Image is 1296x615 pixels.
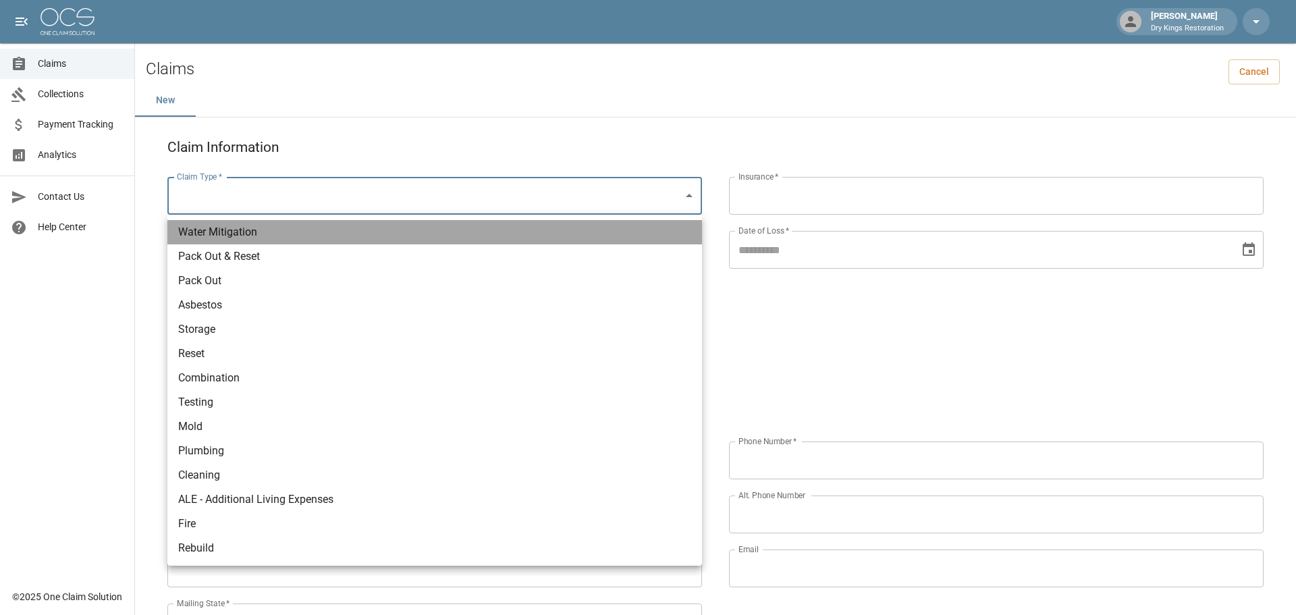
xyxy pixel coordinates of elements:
[167,317,702,342] li: Storage
[167,366,702,390] li: Combination
[167,439,702,463] li: Plumbing
[167,244,702,269] li: Pack Out & Reset
[167,390,702,415] li: Testing
[167,536,702,560] li: Rebuild
[167,463,702,487] li: Cleaning
[167,342,702,366] li: Reset
[167,269,702,293] li: Pack Out
[167,487,702,512] li: ALE - Additional Living Expenses
[167,415,702,439] li: Mold
[167,293,702,317] li: Asbestos
[167,512,702,536] li: Fire
[167,220,702,244] li: Water Mitigation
